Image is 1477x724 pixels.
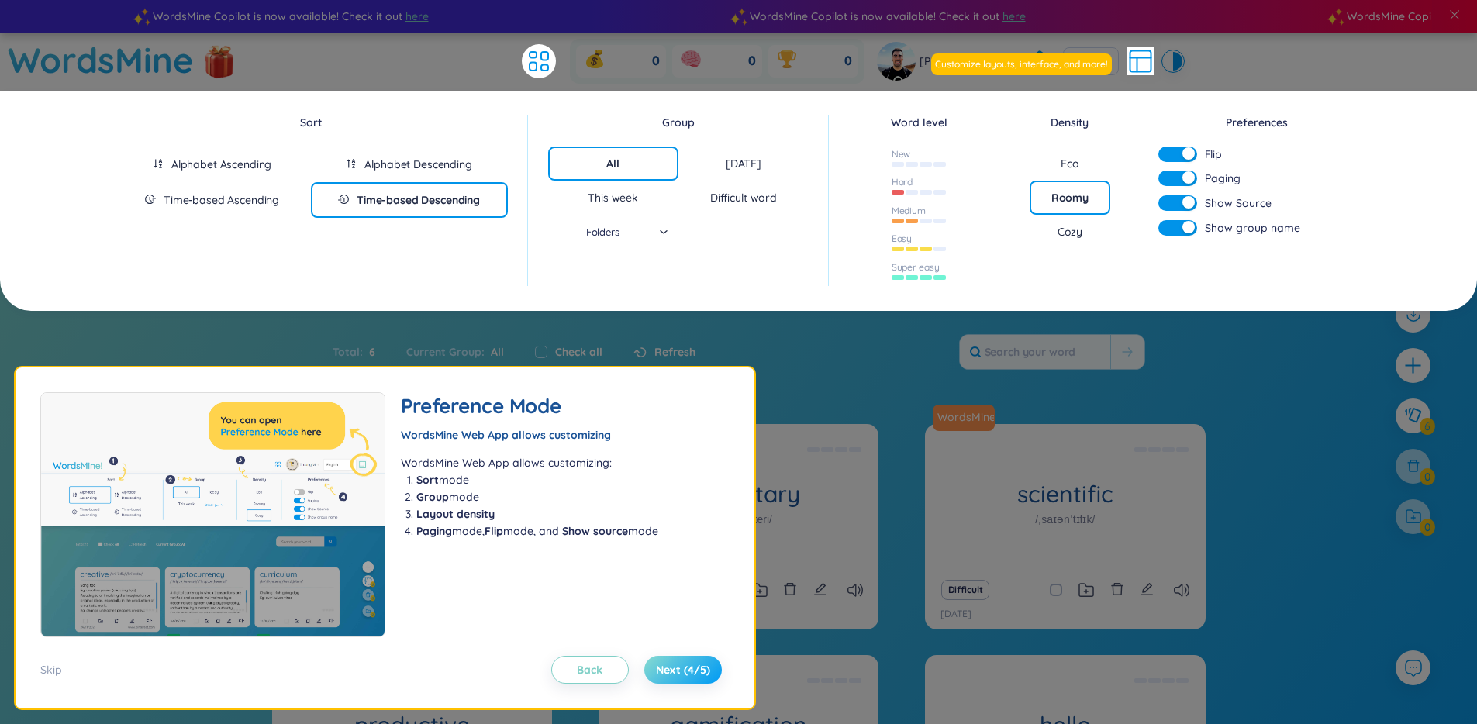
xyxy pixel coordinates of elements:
[644,656,722,684] button: Next (4/5)
[710,190,777,205] div: Difficult word
[551,656,629,684] button: Back
[1030,114,1109,131] div: Density
[401,454,715,471] p: WordsMine Web App allows customizing:
[783,579,797,601] button: delete
[1051,190,1089,205] div: Roomy
[1110,579,1124,601] button: delete
[748,53,756,70] span: 0
[416,507,495,521] b: Layout density
[357,192,480,208] div: Time-based Descending
[1140,579,1154,601] button: edit
[8,33,194,88] a: WordsMine
[1205,147,1222,162] span: Flip
[588,190,638,205] div: This week
[892,205,926,217] div: Medium
[783,582,797,596] span: delete
[1205,170,1241,187] span: Paging
[933,405,1001,431] a: WordsMine
[931,409,996,425] a: WordsMine
[1061,156,1079,171] div: Eco
[363,343,375,360] span: 6
[416,488,715,505] li: mode
[656,662,710,677] span: Next (4/5)
[877,42,916,81] img: avatar
[739,8,1336,25] div: WordsMine Copilot is now available! Check it out
[548,114,809,131] div: Group
[844,53,852,70] span: 0
[416,524,452,538] b: Paging
[813,579,827,601] button: edit
[391,336,519,368] div: Current Group :
[726,156,761,171] div: [DATE]
[1403,356,1423,375] span: plus
[1110,582,1124,596] span: delete
[892,261,940,274] div: Super easy
[1140,582,1154,596] span: edit
[171,157,271,172] div: Alphabet Ascending
[333,336,391,368] div: Total :
[892,233,913,245] div: Easy
[364,157,471,172] div: Alphabet Descending
[1058,224,1082,240] div: Cozy
[960,335,1110,369] input: Search your word
[606,156,619,171] div: All
[401,392,715,420] h2: Preference Mode
[401,426,715,443] div: WordsMine Web App allows customizing
[416,473,439,487] b: Sort
[555,343,602,360] label: Check all
[416,471,715,488] li: mode
[164,192,279,208] div: Time-based Ascending
[145,194,156,205] span: field-time
[652,53,660,70] span: 0
[405,8,429,25] span: here
[142,8,739,25] div: WordsMine Copilot is now available! Check it out
[153,158,164,169] span: sort-ascending
[849,114,989,131] div: Word level
[1035,511,1095,528] h1: /ˌsaɪənˈtɪfɪk/
[941,580,990,600] button: Difficult
[920,53,1009,70] span: [PERSON_NAME]
[892,176,913,188] div: Hard
[577,662,602,677] span: Back
[562,524,628,538] b: Show source
[338,194,349,205] span: field-time
[416,490,449,504] b: Group
[813,582,827,596] span: edit
[485,524,503,538] b: Flip
[485,345,504,359] span: All
[1205,219,1300,236] span: Show group name
[1151,114,1364,131] div: Preferences
[654,343,695,360] span: Refresh
[346,158,357,169] span: sort-descending
[892,148,911,160] div: New
[1205,195,1272,212] span: Show Source
[114,114,508,131] div: Sort
[940,607,971,622] p: [DATE]
[416,522,715,540] li: mode, mode, and mode
[877,42,920,81] a: avatar
[925,481,1205,508] h1: scientific
[204,37,235,84] img: flashSalesIcon.a7f4f837.png
[40,661,62,678] div: Skip
[1002,8,1026,25] span: here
